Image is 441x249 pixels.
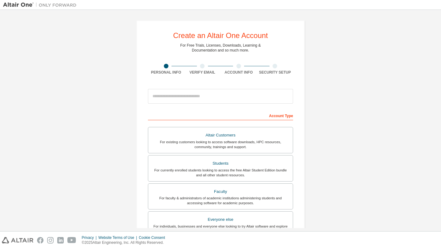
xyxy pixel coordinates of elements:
[82,235,98,240] div: Privacy
[152,168,289,178] div: For currently enrolled students looking to access the free Altair Student Edition bundle and all ...
[180,43,261,53] div: For Free Trials, Licenses, Downloads, Learning & Documentation and so much more.
[257,70,293,75] div: Security Setup
[57,237,64,243] img: linkedin.svg
[152,159,289,168] div: Students
[152,140,289,149] div: For existing customers looking to access software downloads, HPC resources, community, trainings ...
[184,70,221,75] div: Verify Email
[98,235,139,240] div: Website Terms of Use
[37,237,43,243] img: facebook.svg
[82,240,169,245] p: © 2025 Altair Engineering, Inc. All Rights Reserved.
[148,70,184,75] div: Personal Info
[2,237,33,243] img: altair_logo.svg
[67,237,76,243] img: youtube.svg
[221,70,257,75] div: Account Info
[152,131,289,140] div: Altair Customers
[139,235,168,240] div: Cookie Consent
[47,237,54,243] img: instagram.svg
[152,224,289,234] div: For individuals, businesses and everyone else looking to try Altair software and explore our prod...
[152,187,289,196] div: Faculty
[152,196,289,205] div: For faculty & administrators of academic institutions administering students and accessing softwa...
[148,110,293,120] div: Account Type
[152,215,289,224] div: Everyone else
[3,2,80,8] img: Altair One
[173,32,268,39] div: Create an Altair One Account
